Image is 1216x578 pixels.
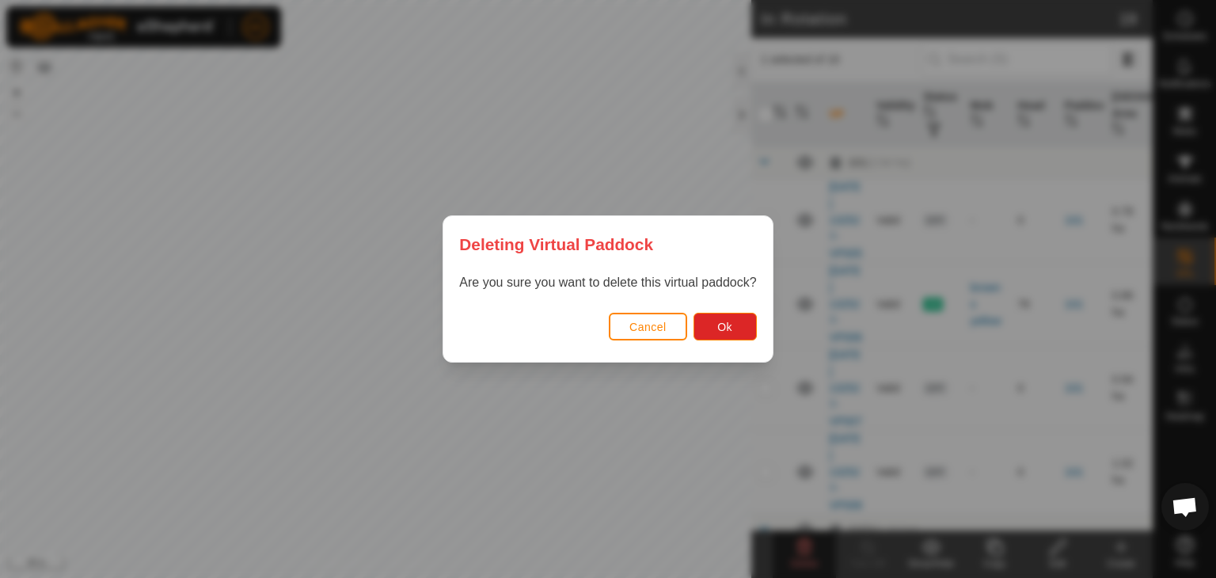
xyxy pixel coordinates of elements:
button: Ok [693,313,757,340]
p: Are you sure you want to delete this virtual paddock? [459,273,756,292]
span: Ok [717,321,732,333]
span: Deleting Virtual Paddock [459,232,653,257]
span: Cancel [629,321,667,333]
button: Cancel [609,313,687,340]
div: Open chat [1161,483,1209,530]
